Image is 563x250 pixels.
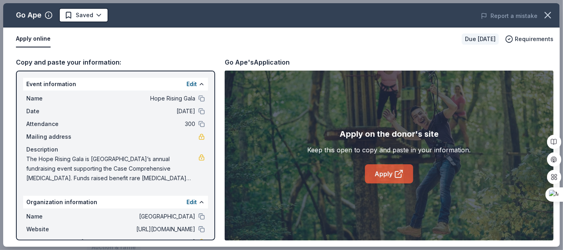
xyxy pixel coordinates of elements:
button: Saved [59,8,108,22]
button: Edit [186,197,197,207]
div: Organization information [23,196,208,209]
span: Name [26,212,80,221]
span: [GEOGRAPHIC_DATA] [80,212,195,221]
span: [URL][DOMAIN_NAME] [80,224,195,234]
span: Date [26,106,80,116]
span: Name [26,94,80,103]
span: 300 [80,119,195,129]
div: Description [26,145,205,154]
span: Attendance [26,119,80,129]
button: Edit [186,79,197,89]
div: Due [DATE] [462,33,499,45]
button: Apply online [16,31,51,47]
button: Requirements [505,34,553,44]
div: Keep this open to copy and paste in your information. [308,145,471,155]
span: Mailing address [26,132,80,142]
div: Event information [23,78,208,91]
div: Apply on the donor's site [339,128,439,140]
span: Hope Rising Gala [80,94,195,103]
a: Apply [365,164,413,183]
button: Report a mistake [481,11,537,21]
span: [DATE] [80,106,195,116]
div: Copy and paste your information: [16,57,215,67]
span: Website [26,224,80,234]
span: [US_EMPLOYER_IDENTIFICATION_NUMBER] [80,237,195,247]
span: Saved [76,10,93,20]
span: EIN [26,237,80,247]
div: Go Ape [16,9,41,22]
div: Go Ape's Application [225,57,290,67]
span: The Hope Rising Gala is [GEOGRAPHIC_DATA]’s annual fundraising event supporting the Case Comprehe... [26,154,198,183]
span: Requirements [515,34,553,44]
